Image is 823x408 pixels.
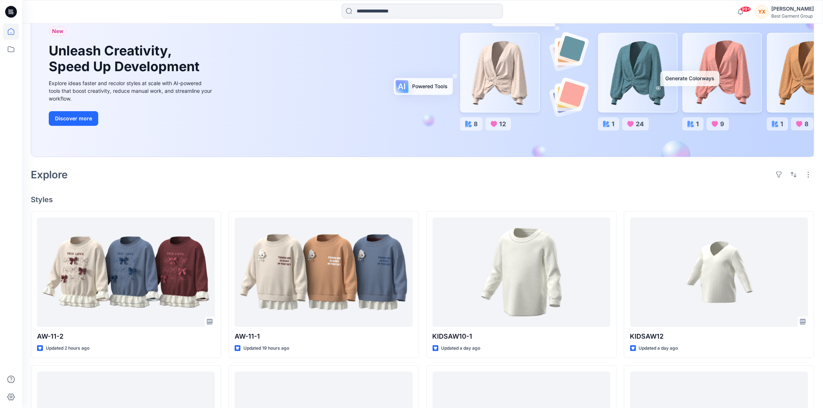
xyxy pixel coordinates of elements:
[243,345,289,352] p: Updated 19 hours ago
[49,43,203,74] h1: Unleash Creativity, Speed Up Development
[433,218,610,327] a: KIDSAW10-1
[771,4,814,13] div: [PERSON_NAME]
[49,111,98,126] button: Discover more
[639,345,678,352] p: Updated a day ago
[31,169,68,181] h2: Explore
[31,195,814,204] h4: Styles
[49,111,214,126] a: Discover more
[755,5,768,18] div: YX
[235,218,412,327] a: AW-11-1
[740,6,751,12] span: 99+
[630,331,808,342] p: KIDSAW12
[52,27,63,36] span: New
[441,345,481,352] p: Updated a day ago
[37,218,215,327] a: AW-11-2
[771,13,814,19] div: Best Garment Group
[630,218,808,327] a: KIDSAW12
[235,331,412,342] p: AW-11-1
[46,345,89,352] p: Updated 2 hours ago
[433,331,610,342] p: KIDSAW10-1
[49,79,214,102] div: Explore ideas faster and recolor styles at scale with AI-powered tools that boost creativity, red...
[37,331,215,342] p: AW-11-2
